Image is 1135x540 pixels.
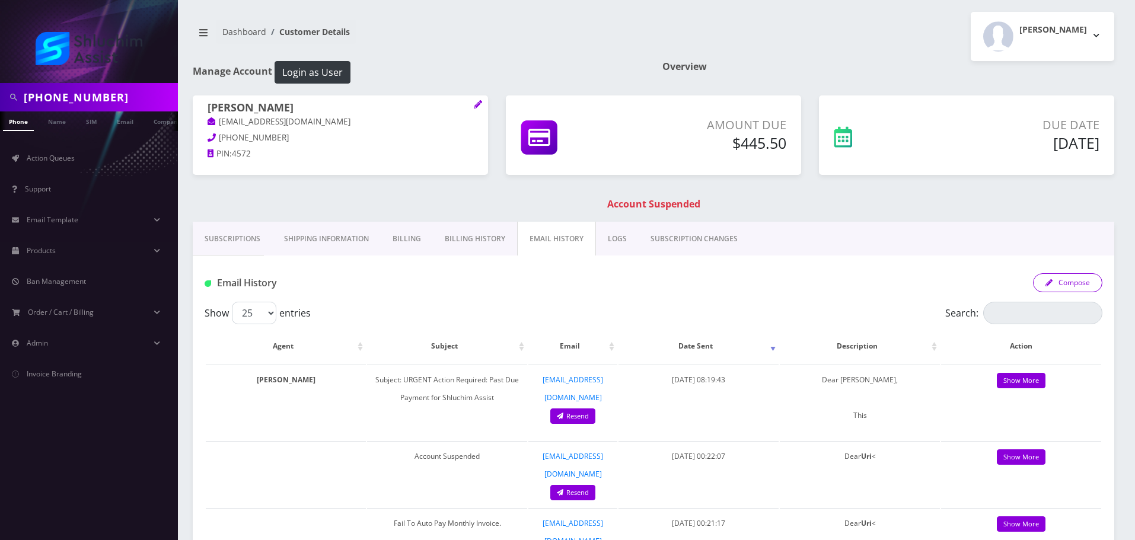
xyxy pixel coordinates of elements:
td: Subject: URGENT Action Required: Past Due Payment for Shluchim Assist [367,365,527,440]
a: Dashboard [222,26,266,37]
th: Subject: activate to sort column ascending [367,329,527,363]
th: Agent: activate to sort column ascending [206,329,366,363]
span: [DATE] 00:21:17 [672,518,725,528]
h1: Email History [205,277,492,289]
a: Billing [381,222,433,256]
h1: Account Suspended [196,199,1111,210]
td: Account Suspended [367,441,527,507]
input: Search in Company [24,86,175,108]
p: Due Date [928,116,1099,134]
h5: [DATE] [928,134,1099,152]
h2: [PERSON_NAME] [1019,25,1087,35]
label: Show entries [205,302,311,324]
a: Show More [997,373,1045,389]
a: [EMAIL_ADDRESS][DOMAIN_NAME] [543,375,603,402]
a: SUBSCRIPTION CHANGES [639,222,750,256]
nav: breadcrumb [193,20,645,53]
a: Phone [3,111,34,131]
h1: Manage Account [193,61,645,84]
label: Search: [945,302,1102,324]
span: [DATE] 08:19:43 [672,375,725,385]
th: Action [941,329,1101,363]
a: LOGS [596,222,639,256]
span: Support [25,184,51,194]
a: Email [111,111,139,130]
a: Resend [550,485,595,501]
p: Amount Due [639,116,786,134]
h1: [PERSON_NAME] [208,101,473,116]
strong: Uri [861,451,872,461]
a: [EMAIL_ADDRESS][DOMAIN_NAME] [543,451,603,479]
a: Show More [997,449,1045,465]
span: Products [27,245,56,255]
a: Login as User [272,65,350,78]
span: 4572 [232,148,251,159]
a: EMAIL HISTORY [517,222,596,256]
h1: Overview [662,61,1114,72]
button: [PERSON_NAME] [971,12,1114,61]
span: Ban Management [27,276,86,286]
img: Shluchim Assist [36,32,142,65]
a: Shipping Information [272,222,381,256]
li: Customer Details [266,25,350,38]
p: Dear < [786,515,934,532]
a: Billing History [433,222,517,256]
a: Subscriptions [193,222,272,256]
a: Company [148,111,187,130]
span: [DATE] 00:22:07 [672,451,725,461]
strong: [PERSON_NAME] [257,375,315,385]
span: [PHONE_NUMBER] [219,132,289,143]
span: Action Queues [27,153,75,163]
p: Dear [PERSON_NAME], This [786,371,934,424]
th: Date Sent: activate to sort column ascending [618,329,779,363]
a: Resend [550,408,595,424]
strong: Uri [861,518,872,528]
span: Admin [27,338,48,348]
button: Compose [1033,273,1102,292]
select: Showentries [232,302,276,324]
button: Login as User [275,61,350,84]
a: Show More [997,516,1045,532]
span: Order / Cart / Billing [28,307,94,317]
th: Description: activate to sort column ascending [780,329,940,363]
input: Search: [983,302,1102,324]
a: SIM [80,111,103,130]
h5: $445.50 [639,134,786,152]
span: Email Template [27,215,78,225]
span: Invoice Branding [27,369,82,379]
p: Dear < [786,448,934,465]
a: [EMAIL_ADDRESS][DOMAIN_NAME] [208,116,350,128]
a: PIN: [208,148,232,160]
th: Email: activate to sort column ascending [528,329,617,363]
a: Name [42,111,72,130]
